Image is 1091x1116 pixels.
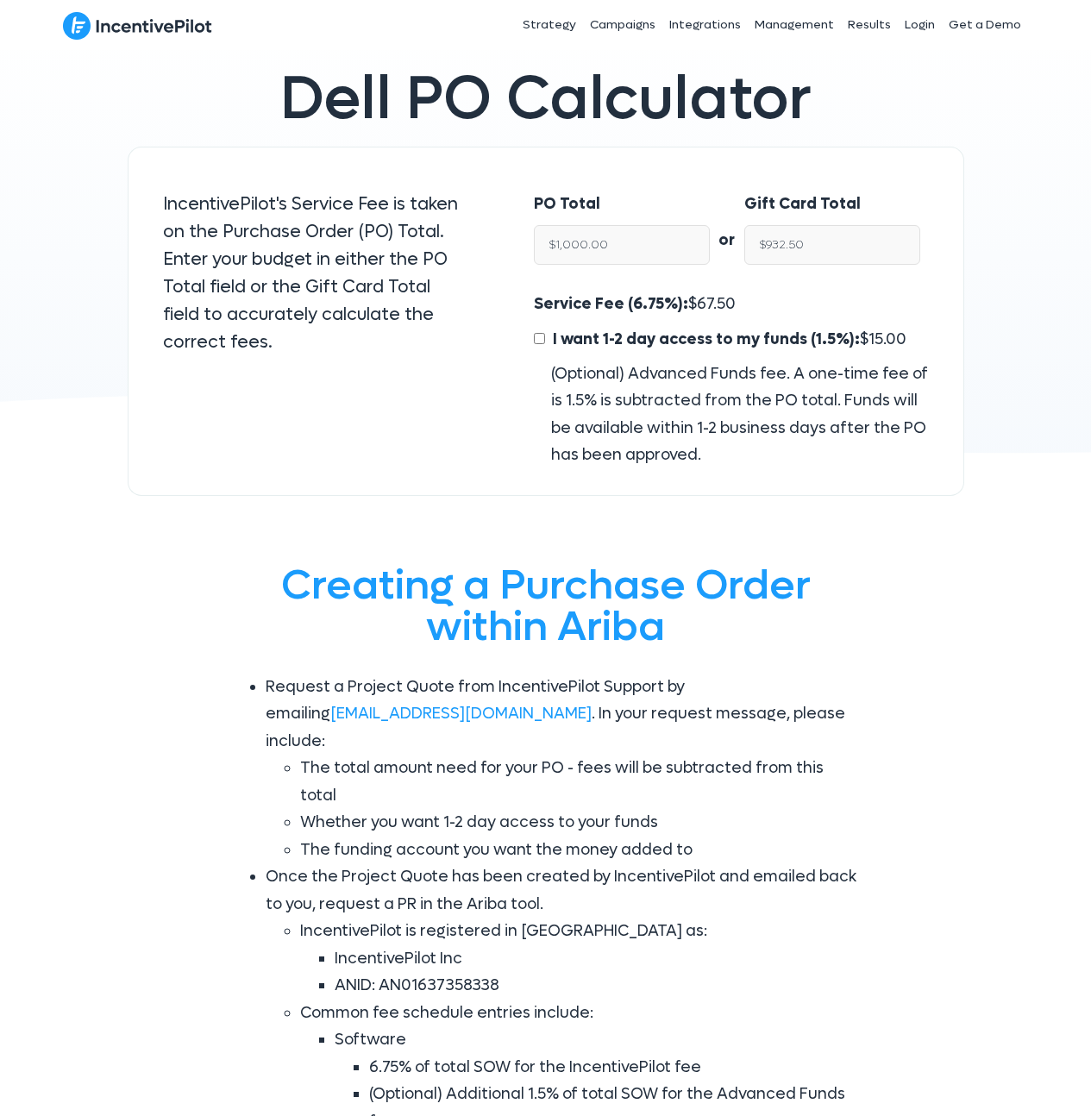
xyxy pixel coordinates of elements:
a: Campaigns [583,3,662,47]
a: Results [841,3,898,47]
a: Get a Demo [942,3,1028,47]
li: Request a Project Quote from IncentivePilot Support by emailing . In your request message, please... [266,674,861,864]
span: I want 1-2 day access to my funds (1.5%): [553,329,860,349]
img: IncentivePilot [63,11,212,41]
a: [EMAIL_ADDRESS][DOMAIN_NAME] [330,704,592,724]
span: $ [549,329,906,349]
li: ANID: AN01637358338 [335,972,861,1000]
li: IncentivePilot Inc [335,945,861,973]
div: or [710,191,744,254]
span: 15.00 [868,329,906,349]
label: Gift Card Total [744,191,861,218]
a: Strategy [516,3,583,47]
span: Dell PO Calculator [280,60,812,138]
a: Management [748,3,841,47]
li: The funding account you want the money added to [300,837,861,864]
span: Creating a Purchase Order within Ariba [281,558,811,654]
nav: Header Menu [398,3,1029,47]
span: 67.50 [697,294,736,314]
li: IncentivePilot is registered in [GEOGRAPHIC_DATA] as: [300,918,861,1000]
div: (Optional) Advanced Funds fee. A one-time fee of is 1.5% is subtracted from the PO total. Funds w... [534,361,928,469]
p: IncentivePilot's Service Fee is taken on the Purchase Order (PO) Total. Enter your budget in eith... [163,191,466,356]
li: Whether you want 1-2 day access to your funds [300,809,861,837]
div: $ [534,291,928,469]
input: I want 1-2 day access to my funds (1.5%):$15.00 [534,333,545,344]
span: Service Fee (6.75%): [534,294,688,314]
li: 6.75% of total SOW for the IncentivePilot fee [369,1054,861,1082]
li: The total amount need for your PO - fees will be subtracted from this total [300,755,861,809]
a: Integrations [662,3,748,47]
label: PO Total [534,191,600,218]
a: Login [898,3,942,47]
